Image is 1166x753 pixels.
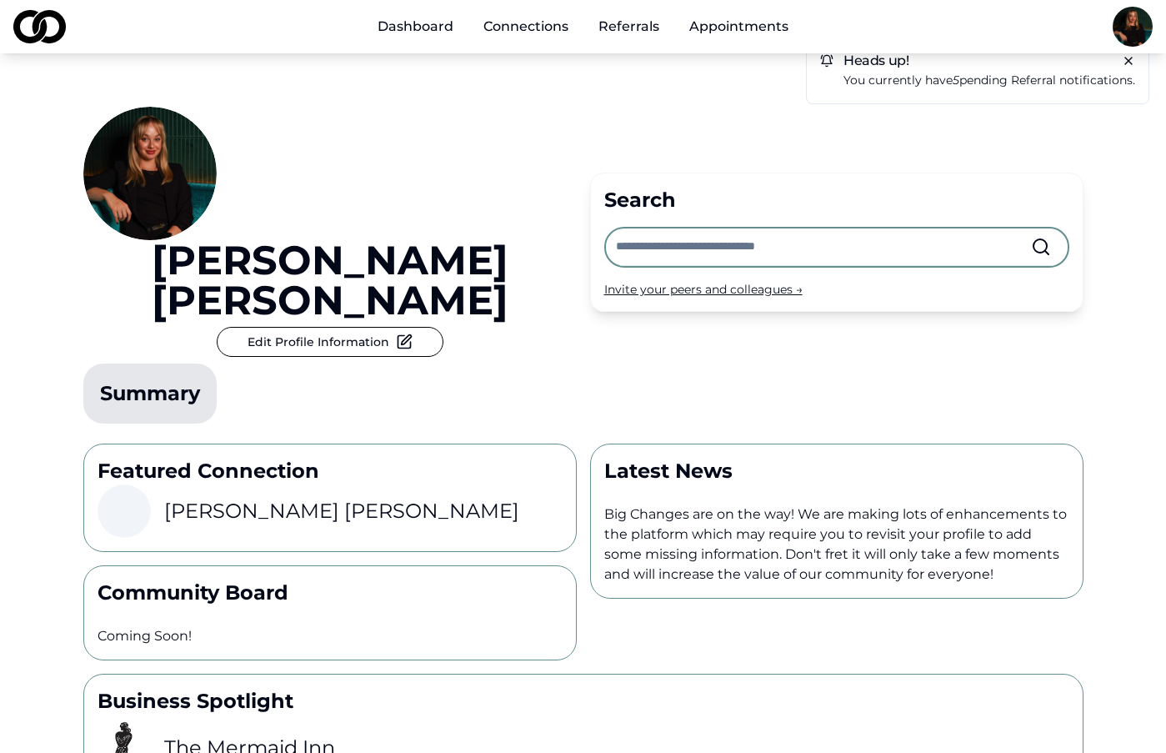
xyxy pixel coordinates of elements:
[364,10,467,43] a: Dashboard
[1113,7,1153,47] img: c428395b-9587-4343-8118-e82d7cf4715d-1725764975466-profile_picture.jpg
[843,73,1135,88] span: You currently have pending notifications.
[676,10,802,43] a: Appointments
[604,187,1069,213] div: Search
[100,380,200,407] div: Summary
[83,107,217,240] img: c428395b-9587-4343-8118-e82d7cf4715d-1725764975466-profile_picture.jpg
[217,327,443,357] button: Edit Profile Information
[364,10,802,43] nav: Main
[820,54,1135,68] h5: Heads up!
[604,505,1069,585] p: Big Changes are on the way! We are making lots of enhancements to the platform which may require ...
[470,10,582,43] a: Connections
[953,73,959,88] em: 5
[98,626,563,646] p: Coming Soon!
[98,580,563,606] p: Community Board
[585,10,673,43] a: Referrals
[843,71,1135,90] a: You currently have5pending referral notifications.
[83,240,577,320] a: [PERSON_NAME] [PERSON_NAME]
[164,498,519,525] h3: [PERSON_NAME] [PERSON_NAME]
[604,458,1069,484] p: Latest News
[1011,73,1056,88] span: referral
[604,281,1069,298] div: Invite your peers and colleagues →
[98,688,1069,715] p: Business Spotlight
[13,10,66,43] img: logo
[98,458,563,484] p: Featured Connection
